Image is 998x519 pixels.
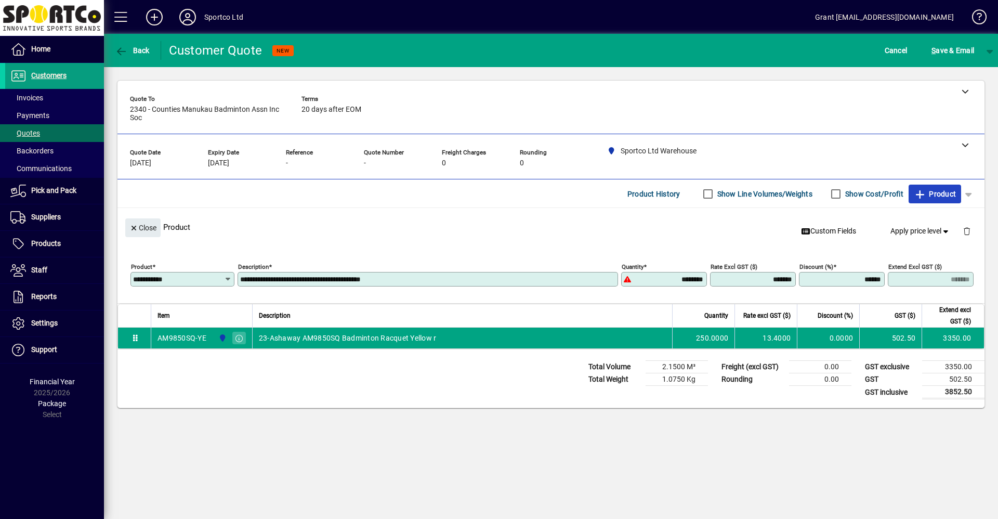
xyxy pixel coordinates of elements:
[238,263,269,270] mat-label: Description
[364,159,366,167] span: -
[909,185,961,203] button: Product
[922,373,984,386] td: 502.50
[301,106,361,114] span: 20 days after EOM
[914,186,956,202] span: Product
[859,328,922,348] td: 502.50
[130,159,151,167] span: [DATE]
[895,310,915,321] span: GST ($)
[31,345,57,354] span: Support
[31,71,67,80] span: Customers
[815,9,954,25] div: Grant [EMAIL_ADDRESS][DOMAIN_NAME]
[922,361,984,373] td: 3350.00
[169,42,262,59] div: Customer Quote
[31,266,47,274] span: Staff
[818,310,853,321] span: Discount (%)
[125,218,161,237] button: Close
[954,226,979,236] app-page-header-button: Delete
[801,226,856,237] span: Custom Fields
[627,186,680,202] span: Product History
[123,223,163,232] app-page-header-button: Close
[520,159,524,167] span: 0
[922,328,984,348] td: 3350.00
[646,361,708,373] td: 2.1500 M³
[31,186,76,194] span: Pick and Pack
[888,263,942,270] mat-label: Extend excl GST ($)
[964,2,985,36] a: Knowledge Base
[31,239,61,248] span: Products
[130,106,286,122] span: 2340 - Counties Manukau Badminton Assn Inc Soc
[696,333,728,343] span: 250.0000
[922,386,984,399] td: 3852.50
[583,373,646,386] td: Total Weight
[799,263,833,270] mat-label: Discount (%)
[31,319,58,327] span: Settings
[789,373,851,386] td: 0.00
[5,284,104,310] a: Reports
[171,8,204,27] button: Profile
[5,257,104,283] a: Staff
[860,373,922,386] td: GST
[10,129,40,137] span: Quotes
[216,332,228,344] span: Sportco Ltd Warehouse
[259,333,437,343] span: 23-Ashaway AM9850SQ Badminton Racquet Yellow r
[860,361,922,373] td: GST exclusive
[843,189,903,199] label: Show Cost/Profit
[138,8,171,27] button: Add
[622,263,644,270] mat-label: Quantity
[5,160,104,177] a: Communications
[882,41,910,60] button: Cancel
[5,178,104,204] a: Pick and Pack
[38,399,66,408] span: Package
[112,41,152,60] button: Back
[5,231,104,257] a: Products
[885,42,908,59] span: Cancel
[704,310,728,321] span: Quantity
[157,333,206,343] div: AM9850SQ-YE
[5,204,104,230] a: Suppliers
[928,304,971,327] span: Extend excl GST ($)
[886,222,955,241] button: Apply price level
[115,46,150,55] span: Back
[10,111,49,120] span: Payments
[157,310,170,321] span: Item
[890,226,951,237] span: Apply price level
[623,185,685,203] button: Product History
[931,42,974,59] span: ave & Email
[789,361,851,373] td: 0.00
[5,36,104,62] a: Home
[743,310,791,321] span: Rate excl GST ($)
[286,159,288,167] span: -
[117,208,984,246] div: Product
[646,373,708,386] td: 1.0750 Kg
[31,213,61,221] span: Suppliers
[259,310,291,321] span: Description
[10,94,43,102] span: Invoices
[741,333,791,343] div: 13.4000
[5,142,104,160] a: Backorders
[5,89,104,107] a: Invoices
[30,378,75,386] span: Financial Year
[711,263,757,270] mat-label: Rate excl GST ($)
[10,147,54,155] span: Backorders
[442,159,446,167] span: 0
[277,47,290,54] span: NEW
[31,45,50,53] span: Home
[5,124,104,142] a: Quotes
[5,107,104,124] a: Payments
[131,263,152,270] mat-label: Product
[860,386,922,399] td: GST inclusive
[954,218,979,243] button: Delete
[104,41,161,60] app-page-header-button: Back
[926,41,979,60] button: Save & Email
[716,361,789,373] td: Freight (excl GST)
[797,222,860,241] button: Custom Fields
[931,46,936,55] span: S
[129,219,156,237] span: Close
[715,189,812,199] label: Show Line Volumes/Weights
[10,164,72,173] span: Communications
[208,159,229,167] span: [DATE]
[716,373,789,386] td: Rounding
[797,328,859,348] td: 0.0000
[204,9,243,25] div: Sportco Ltd
[583,361,646,373] td: Total Volume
